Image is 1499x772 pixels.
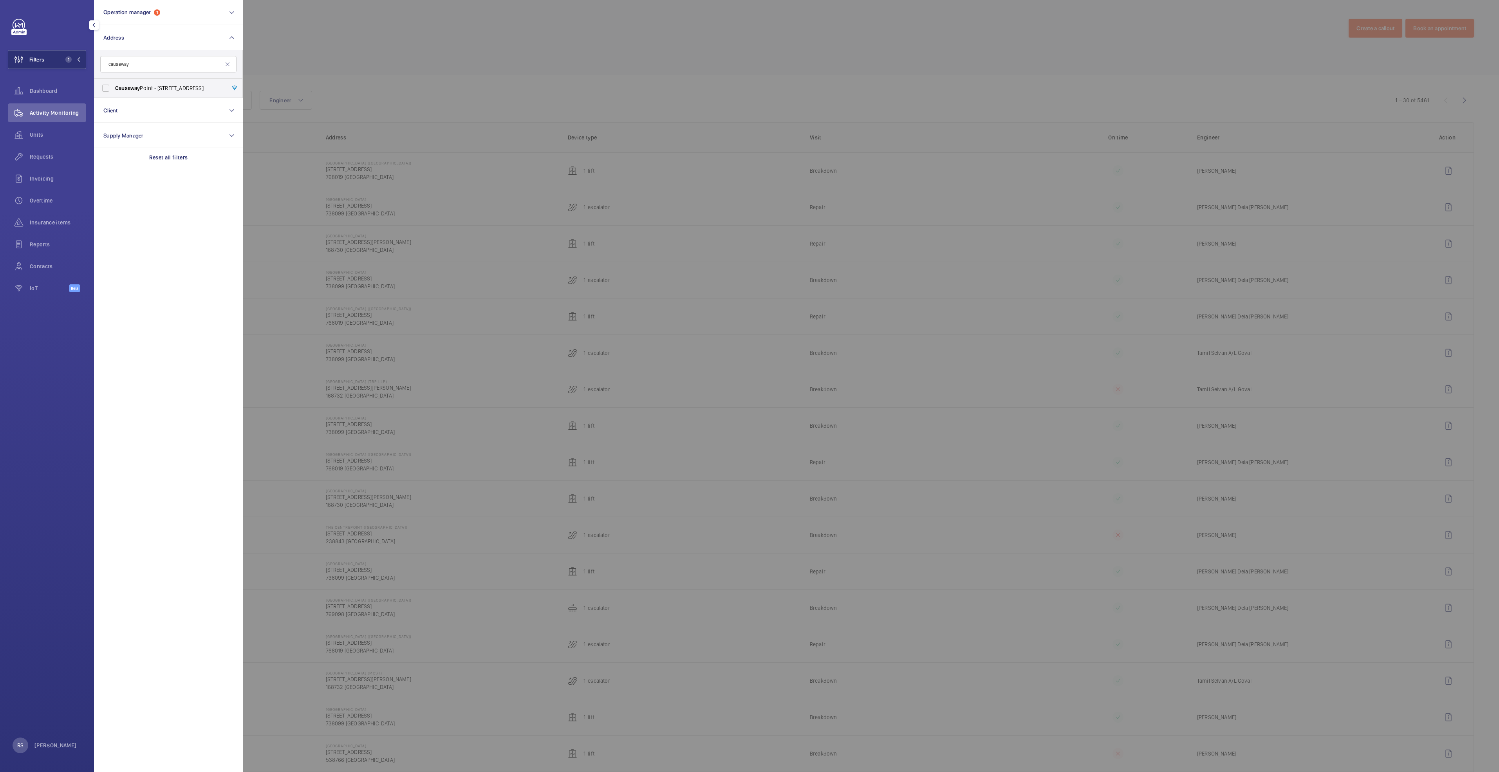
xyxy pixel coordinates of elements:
p: RS [17,741,23,749]
span: Reports [30,240,86,248]
span: Activity Monitoring [30,109,86,117]
span: 1 [65,56,72,63]
span: Contacts [30,262,86,270]
span: Invoicing [30,175,86,183]
span: Filters [29,56,44,63]
p: [PERSON_NAME] [34,741,77,749]
span: Requests [30,153,86,161]
span: Overtime [30,197,86,204]
span: Beta [69,284,80,292]
span: Units [30,131,86,139]
span: IoT [30,284,69,292]
span: Insurance items [30,219,86,226]
span: Dashboard [30,87,86,95]
button: Filters1 [8,50,86,69]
